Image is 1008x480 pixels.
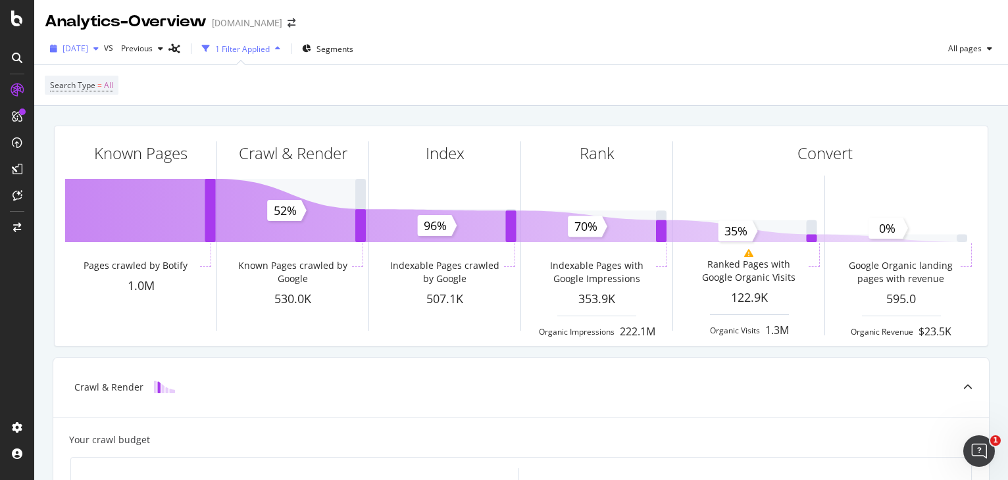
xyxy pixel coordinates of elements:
[369,291,520,308] div: 507.1K
[116,38,168,59] button: Previous
[104,41,116,54] span: vs
[288,18,295,28] div: arrow-right-arrow-left
[74,381,143,394] div: Crawl & Render
[104,76,113,95] span: All
[97,80,102,91] span: =
[63,43,88,54] span: 2025 Sep. 12th
[580,142,615,164] div: Rank
[943,38,997,59] button: All pages
[215,43,270,55] div: 1 Filter Applied
[239,142,347,164] div: Crawl & Render
[45,38,104,59] button: [DATE]
[154,381,175,393] img: block-icon
[69,433,150,446] div: Your crawl budget
[297,38,359,59] button: Segments
[65,277,216,295] div: 1.0M
[943,43,982,54] span: All pages
[94,142,188,164] div: Known Pages
[50,80,95,91] span: Search Type
[84,259,188,272] div: Pages crawled by Botify
[197,38,286,59] button: 1 Filter Applied
[212,16,282,30] div: [DOMAIN_NAME]
[521,291,672,308] div: 353.9K
[316,43,353,55] span: Segments
[388,259,501,285] div: Indexable Pages crawled by Google
[426,142,465,164] div: Index
[990,435,1001,446] span: 1
[539,326,615,337] div: Organic Impressions
[217,291,368,308] div: 530.0K
[45,11,207,33] div: Analytics - Overview
[236,259,349,285] div: Known Pages crawled by Google
[963,435,995,467] iframe: Intercom live chat
[620,324,655,339] div: 222.1M
[540,259,653,285] div: Indexable Pages with Google Impressions
[116,43,153,54] span: Previous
